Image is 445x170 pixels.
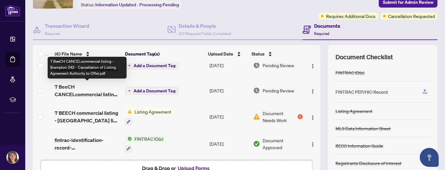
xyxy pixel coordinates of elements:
span: FINTRAC ID(s) [132,135,166,142]
td: [DATE] [207,53,251,78]
span: Pending Review [263,87,294,94]
span: Add a Document Tag [133,63,175,68]
div: Registrants Disclosure of Interest [335,160,401,167]
span: Information Updated - Processing Pending [95,2,179,8]
div: MLS Data Information Sheet [335,125,391,132]
th: Upload Date [205,45,249,63]
img: Profile Icon [7,151,19,163]
div: RECO Information Guide [335,142,383,149]
h4: Details & People [179,22,231,30]
th: (6) File Name [52,45,122,63]
span: Cancellation Requested [388,13,435,20]
button: Logo [308,60,318,70]
div: Status: [78,0,181,9]
th: Status [249,45,303,63]
button: Add a Document Tag [125,62,178,70]
td: [DATE] [207,103,251,130]
button: Logo [308,85,318,96]
span: Pending Review [263,62,294,69]
img: Status Icon [125,135,132,142]
span: Required [314,31,329,36]
img: Document Status [253,140,260,147]
img: logo [5,5,20,16]
img: Logo [310,89,315,94]
span: Listing Agreement [132,108,174,115]
button: Add a Document Tag [125,62,178,69]
span: Document Approved [263,137,303,151]
span: Document Needs Work [263,110,296,124]
div: 7 BeeCH CANCELcommercial listing - Brampton 242 - Cancellation of Listing Agreement Authority to ... [48,57,127,79]
th: Document Tag(s) [122,45,205,63]
span: fintrac-identification-record-[PERSON_NAME]-20250813-143943.pdf [55,136,120,151]
span: Requires Additional Docs [326,13,376,20]
span: (6) File Name [55,50,82,57]
td: [DATE] [207,130,251,157]
span: Add a Document Tag [133,89,175,93]
img: Document Status [253,62,260,69]
div: Listing Agreement [335,108,372,114]
img: Document Status [253,113,260,120]
img: Status Icon [125,108,132,115]
span: 7 BeeCH CANCELcommercial listing - Brampton 242 - Cancellation of Listing Agreement Authority to ... [55,83,120,98]
button: Add a Document Tag [125,87,178,95]
span: 7 BEECH commercial listing - [GEOGRAPHIC_DATA] 593 - Listing Agreement - Commercial - Seller Desi... [55,109,120,124]
div: FINTRAC ID(s) [335,69,364,76]
span: Document Checklist [335,53,393,62]
span: Upload Date [208,50,233,57]
button: Status IconListing Agreement [125,108,174,125]
td: [DATE] [207,78,251,103]
img: Logo [310,115,315,120]
h4: Transaction Wizard [45,22,89,30]
span: plus [128,64,131,67]
span: plus [128,89,131,92]
button: Logo [308,112,318,122]
div: FINTRAC PEP/HIO Record [335,88,388,95]
button: Logo [308,139,318,149]
button: Open asap [420,148,439,167]
button: Status IconFINTRAC ID(s) [125,135,166,152]
span: Status [252,50,264,57]
img: Logo [310,142,315,147]
img: Logo [310,64,315,69]
span: 3/3 Required Fields Completed [179,31,231,36]
span: Required [45,31,60,36]
div: 1 [298,114,303,119]
img: Document Status [253,87,260,94]
h4: Documents [314,22,340,30]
